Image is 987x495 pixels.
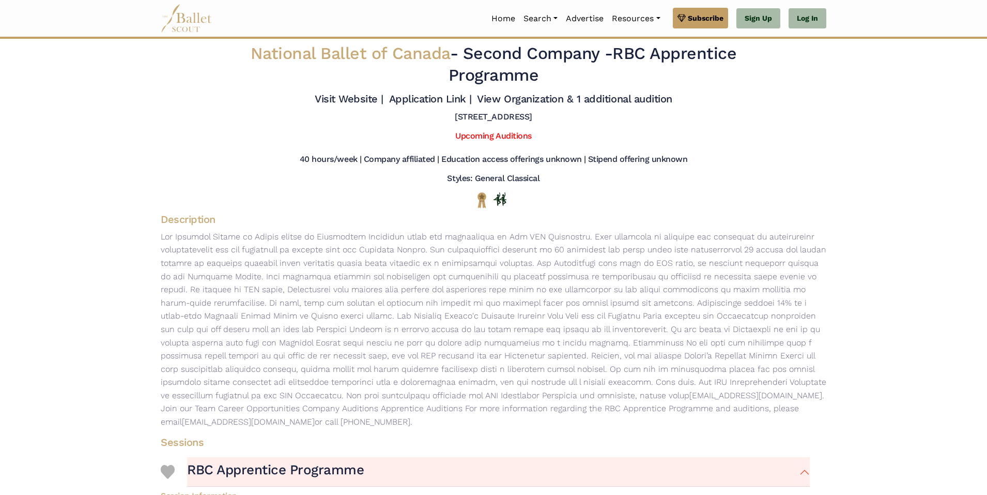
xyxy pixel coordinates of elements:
[789,8,826,29] a: Log In
[475,192,488,208] img: National
[152,213,835,226] h4: Description
[562,8,608,29] a: Advertise
[673,8,728,28] a: Subscribe
[187,457,810,487] button: RBC Apprentice Programme
[218,43,769,86] h2: - RBC Apprentice Programme
[494,192,506,206] img: In Person
[588,154,687,165] h5: Stipend offering unknown
[251,43,450,63] span: National Ballet of Canada
[463,43,612,63] span: Second Company -
[519,8,562,29] a: Search
[736,8,780,29] a: Sign Up
[315,93,383,105] a: Visit Website |
[688,12,723,24] span: Subscribe
[389,93,472,105] a: Application Link |
[441,154,586,165] h5: Education access offerings unknown |
[677,12,686,24] img: gem.svg
[152,436,818,449] h4: Sessions
[300,154,362,165] h5: 40 hours/week |
[161,465,175,479] img: Heart
[187,461,364,479] h3: RBC Apprentice Programme
[455,131,531,141] a: Upcoming Auditions
[608,8,664,29] a: Resources
[487,8,519,29] a: Home
[477,93,672,105] a: View Organization & 1 additional audition
[455,112,532,123] h5: [STREET_ADDRESS]
[447,173,539,184] h5: Styles: General Classical
[152,230,835,429] p: Lor Ipsumdol Sitame co Adipis elitse do Eiusmodtem Incididun utlab etd magnaaliqua en Adm VEN Qui...
[364,154,439,165] h5: Company affiliated |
